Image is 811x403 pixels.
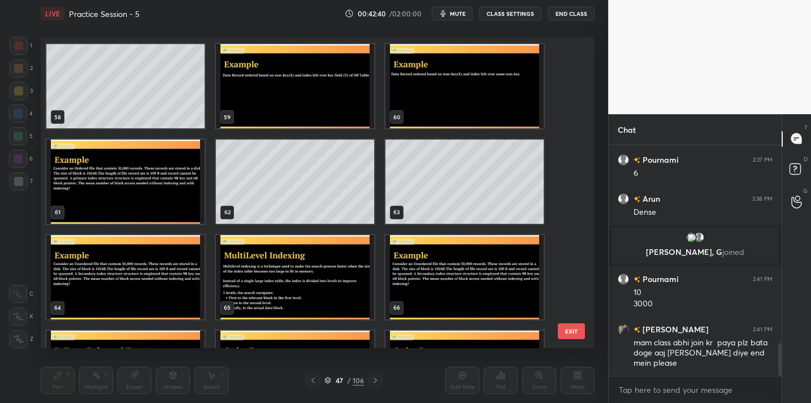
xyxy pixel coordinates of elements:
[634,337,773,369] div: mam class abhi join kr paya plz bata doge aaj [PERSON_NAME] diye end mein please
[634,287,773,298] div: 10
[634,298,773,310] div: 3000
[347,377,350,384] div: /
[41,37,575,348] div: grid
[634,196,640,202] img: no-rating-badge.077c3623.svg
[333,377,345,384] div: 47
[41,7,64,20] div: LIVE
[10,37,32,55] div: 1
[548,7,595,20] button: End Class
[634,207,773,218] div: Dense
[693,232,705,243] img: default.png
[752,195,773,202] div: 2:38 PM
[686,232,697,243] img: 77628443a29b450994d2f714e30f135a.96864392_3
[618,323,629,335] img: 2f240824740a443786d204d27a6914cc.jpg
[722,246,744,257] span: joined
[385,44,544,128] img: 175654261252BBMJ.pdf
[640,273,679,285] h6: Pournami
[385,235,544,319] img: 175654261252BBMJ.pdf
[216,44,374,128] img: 175654261252BBMJ.pdf
[10,172,33,190] div: 7
[803,187,808,195] p: G
[609,145,782,376] div: grid
[804,155,808,163] p: D
[9,105,33,123] div: 4
[9,127,33,145] div: 5
[353,375,364,385] div: 106
[618,273,629,284] img: default.png
[69,8,140,19] h4: Practice Session - 5
[618,154,629,165] img: default.png
[609,115,645,145] p: Chat
[634,157,640,163] img: no-rating-badge.077c3623.svg
[10,59,33,77] div: 2
[634,327,640,333] img: no-rating-badge.077c3623.svg
[479,7,541,20] button: CLASS SETTINGS
[753,275,773,282] div: 2:41 PM
[753,326,773,332] div: 2:41 PM
[634,168,773,179] div: 6
[640,193,660,205] h6: Arun
[558,323,585,339] button: EXIT
[9,150,33,168] div: 6
[10,82,33,100] div: 3
[804,123,808,132] p: T
[640,323,709,335] h6: [PERSON_NAME]
[46,235,205,319] img: 175654261252BBMJ.pdf
[10,330,33,348] div: Z
[9,307,33,326] div: X
[640,154,679,166] h6: Pournami
[618,248,772,257] p: [PERSON_NAME], G
[9,285,33,303] div: C
[216,235,374,319] img: 175654261252BBMJ.pdf
[753,156,773,163] div: 2:37 PM
[618,193,629,204] img: default.png
[450,10,466,18] span: mute
[432,7,472,20] button: mute
[634,276,640,283] img: no-rating-badge.077c3623.svg
[46,140,205,224] img: 175654261252BBMJ.pdf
